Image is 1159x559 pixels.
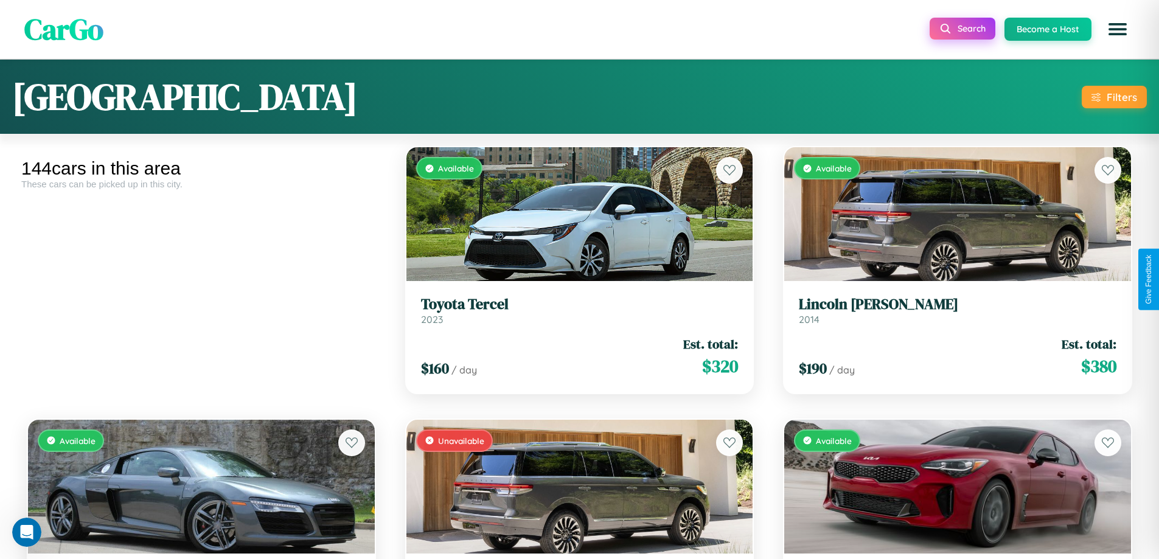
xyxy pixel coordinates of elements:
span: $ 380 [1081,354,1116,378]
a: Toyota Tercel2023 [421,296,739,325]
span: $ 320 [702,354,738,378]
div: 144 cars in this area [21,158,381,179]
span: / day [451,364,477,376]
button: Filters [1082,86,1147,108]
span: Available [816,163,852,173]
h3: Toyota Tercel [421,296,739,313]
span: Available [816,436,852,446]
button: Become a Host [1004,18,1091,41]
h3: Lincoln [PERSON_NAME] [799,296,1116,313]
span: Search [958,23,986,34]
span: Unavailable [438,436,484,446]
span: Available [438,163,474,173]
div: Give Feedback [1144,255,1153,304]
button: Open menu [1101,12,1135,46]
span: / day [829,364,855,376]
div: These cars can be picked up in this city. [21,179,381,189]
span: $ 190 [799,358,827,378]
div: Filters [1107,91,1137,103]
iframe: Intercom live chat [12,518,41,547]
span: 2023 [421,313,443,325]
span: Available [60,436,96,446]
span: $ 160 [421,358,449,378]
span: 2014 [799,313,820,325]
button: Search [930,18,995,40]
span: Est. total: [1062,335,1116,353]
span: Est. total: [683,335,738,353]
h1: [GEOGRAPHIC_DATA] [12,72,358,122]
a: Lincoln [PERSON_NAME]2014 [799,296,1116,325]
span: CarGo [24,9,103,49]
